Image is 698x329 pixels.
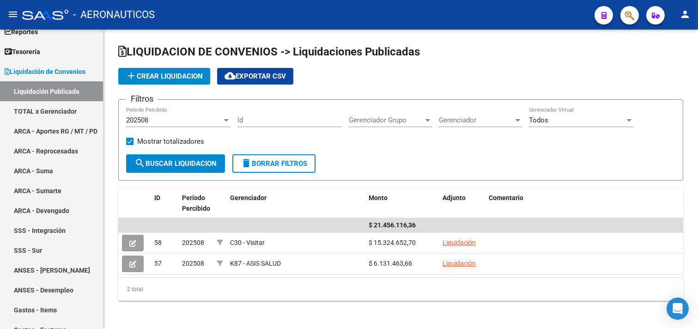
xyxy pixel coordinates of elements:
mat-icon: add [126,70,137,81]
a: Liquidación [443,239,476,246]
span: Gerenciador [230,194,267,201]
span: Tesorería [5,47,40,57]
span: ID [154,194,160,201]
button: Buscar Liquidacion [126,154,225,173]
span: Gerenciador Grupo [349,116,424,124]
div: $ 6.131.463,66 [369,258,435,269]
span: 202508 [126,116,148,124]
span: Exportar CSV [225,72,286,80]
span: Monto [369,194,388,201]
span: 202508 [182,260,204,267]
mat-icon: delete [241,158,252,169]
span: Gerenciador [439,116,514,124]
datatable-header-cell: ID [151,188,178,229]
mat-icon: person [680,9,691,20]
span: 202508 [182,239,204,246]
datatable-header-cell: Gerenciador [226,188,365,229]
div: 2 total [118,278,683,301]
h3: Filtros [126,92,158,105]
mat-icon: cloud_download [225,70,236,81]
div: Open Intercom Messenger [667,298,689,320]
datatable-header-cell: Período Percibido [178,188,213,229]
datatable-header-cell: Adjunto [439,188,485,229]
datatable-header-cell: Comentario [485,188,683,229]
span: 57 [154,260,162,267]
mat-icon: menu [7,9,18,20]
span: $ 21.456.116,36 [369,221,416,229]
button: Exportar CSV [217,68,293,85]
mat-icon: search [134,158,146,169]
span: 58 [154,239,162,246]
a: Liquidación [443,260,476,267]
span: Liquidación de Convenios [5,67,85,77]
span: K87 - ASIS SALUD [230,260,281,267]
span: Crear Liquidacion [126,72,203,80]
span: Mostrar totalizadores [137,136,204,147]
span: C30 - Visitar [230,239,265,246]
span: LIQUIDACION DE CONVENIOS -> Liquidaciones Publicadas [118,45,420,58]
span: Comentario [489,194,523,201]
span: Reportes [5,27,38,37]
span: Adjunto [443,194,466,201]
span: Buscar Liquidacion [134,159,217,168]
datatable-header-cell: Monto [365,188,439,229]
span: Borrar Filtros [241,159,307,168]
span: Todos [529,116,548,124]
button: Crear Liquidacion [118,68,210,85]
div: $ 15.324.652,70 [369,238,435,248]
span: - AERONAUTICOS [73,5,155,25]
span: Período Percibido [182,194,210,212]
button: Borrar Filtros [232,154,316,173]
